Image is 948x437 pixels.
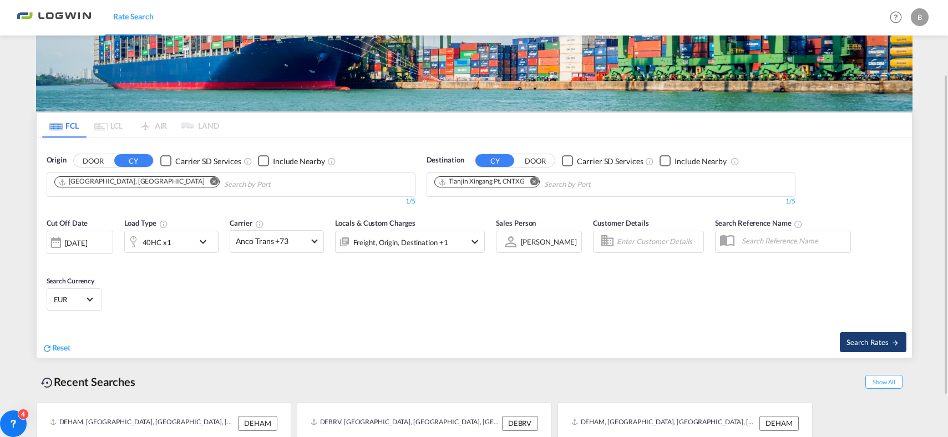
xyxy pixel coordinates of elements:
span: Help [886,8,905,27]
div: Tianjin Xingang Pt, CNTXG [438,177,525,186]
div: B [911,8,929,26]
button: DOOR [74,155,113,167]
div: DEBRV [502,416,538,430]
button: CY [114,154,153,167]
div: DEHAM [238,416,277,430]
span: Search Rates [846,338,900,347]
md-icon: icon-information-outline [159,220,168,228]
button: Remove [202,177,219,188]
span: Cut Off Date [47,218,88,227]
span: Show All [865,375,902,389]
span: Origin [47,155,67,166]
input: Enter Customer Details [617,233,700,250]
div: Include Nearby [675,156,727,167]
md-icon: Unchecked: Ignores neighbouring ports when fetching rates.Checked : Includes neighbouring ports w... [327,157,336,166]
div: 40HC x1icon-chevron-down [124,231,219,253]
img: bc73a0e0d8c111efacd525e4c8ad7d32.png [17,5,92,30]
md-chips-wrap: Chips container. Use arrow keys to select chips. [433,173,655,194]
md-icon: Unchecked: Ignores neighbouring ports when fetching rates.Checked : Includes neighbouring ports w... [731,157,739,166]
md-checkbox: Checkbox No Ink [660,155,727,166]
div: Press delete to remove this chip. [58,177,207,186]
span: Locals & Custom Charges [335,218,416,227]
div: Help [886,8,911,28]
div: [DATE] [65,238,88,248]
md-checkbox: Checkbox No Ink [562,155,643,166]
span: Customer Details [593,218,649,227]
button: Search Ratesicon-arrow-right [840,332,906,352]
md-icon: Unchecked: Search for CY (Container Yard) services for all selected carriers.Checked : Search for... [645,157,654,166]
div: Include Nearby [273,156,325,167]
span: Carrier [230,218,264,227]
div: icon-refreshReset [42,342,71,354]
md-pagination-wrapper: Use the left and right arrow keys to navigate between tabs [42,113,220,138]
span: Anco Trans +73 [236,236,308,247]
div: Freight Origin Destination Factory Stuffingicon-chevron-down [335,231,485,253]
div: [PERSON_NAME] [521,237,577,246]
div: Recent Searches [36,369,140,394]
div: DEBRV, Bremerhaven, Germany, Western Europe, Europe [311,416,499,430]
md-icon: Unchecked: Search for CY (Container Yard) services for all selected carriers.Checked : Search for... [244,157,252,166]
span: Reset [52,343,71,352]
md-checkbox: Checkbox No Ink [258,155,325,166]
div: 1/5 [427,197,795,206]
md-icon: Your search will be saved by the below given name [794,220,803,228]
md-icon: icon-chevron-down [196,235,215,248]
div: DEHAM, Hamburg, Germany, Western Europe, Europe [50,416,235,430]
button: DOOR [516,155,555,167]
div: Hamburg, DEHAM [58,177,205,186]
md-tab-item: FCL [42,113,87,138]
md-select: Select Currency: € EUREuro [53,291,96,307]
input: Chips input. [224,176,329,194]
md-icon: The selected Trucker/Carrierwill be displayed in the rate results If the rates are from another f... [255,220,264,228]
md-icon: icon-backup-restore [40,376,54,389]
md-icon: icon-refresh [42,343,52,353]
md-icon: icon-chevron-down [468,235,481,248]
div: Carrier SD Services [175,156,241,167]
div: 40HC x1 [143,235,171,250]
span: Load Type [124,218,168,227]
div: Press delete to remove this chip. [438,177,528,186]
md-datepicker: Select [47,252,55,267]
md-checkbox: Checkbox No Ink [160,155,241,166]
div: 1/5 [47,197,415,206]
div: [DATE] [47,231,113,254]
div: DEHAM, Hamburg, Germany, Western Europe, Europe [571,416,757,430]
button: Remove [523,177,539,188]
md-chips-wrap: Chips container. Use arrow keys to select chips. [53,173,334,194]
md-select: Sales Person: Barbara Dettmer [520,233,579,250]
div: Carrier SD Services [577,156,643,167]
div: OriginDOOR CY Checkbox No InkUnchecked: Search for CY (Container Yard) services for all selected ... [37,138,912,357]
span: Sales Person [496,218,536,227]
span: Search Currency [47,277,95,285]
span: Rate Search [113,12,154,21]
div: DEHAM [759,416,799,430]
input: Chips input. [544,176,650,194]
span: EUR [54,294,85,304]
span: Destination [427,155,464,166]
input: Search Reference Name [736,232,850,249]
md-icon: icon-arrow-right [891,339,899,347]
span: Search Reference Name [715,218,803,227]
button: CY [475,154,514,167]
div: Freight Origin Destination Factory Stuffing [353,235,448,250]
